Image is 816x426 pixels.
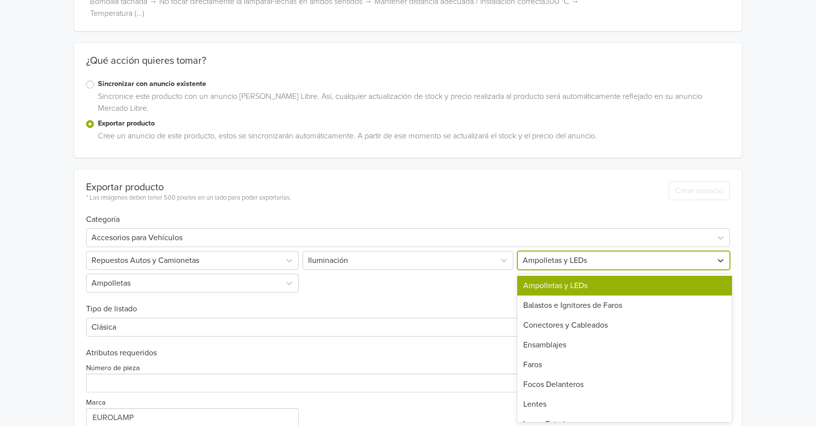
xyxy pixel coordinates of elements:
div: ¿Qué acción quieres tomar? [74,55,742,79]
div: Conectores y Cableados [517,315,732,335]
div: Lentes [517,394,732,414]
div: Exportar producto [86,181,291,193]
h6: Atributos requeridos [86,348,730,358]
div: Focos Delanteros [517,375,732,394]
div: Sincronice este producto con un anuncio [PERSON_NAME] Libre. Así, cualquier actualización de stoc... [94,90,730,118]
label: Marca [86,397,106,408]
label: Número de pieza [86,363,140,374]
div: Cree un anuncio de este producto, estos se sincronizarán automáticamente. A partir de ese momento... [94,130,730,146]
div: Balastos e Ignitores de Faros [517,296,732,315]
h6: Categoría [86,203,730,224]
button: Crear anuncio [669,181,730,200]
label: Exportar producto [98,118,730,129]
div: * Las imágenes deben tener 500 píxeles en un lado para poder exportarlas. [86,193,291,203]
div: Ampolletas y LEDs [517,276,732,296]
label: Sincronizar con anuncio existente [98,79,730,89]
h6: Tipo de listado [86,293,730,314]
div: Faros [517,355,732,375]
div: Ensamblajes [517,335,732,355]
